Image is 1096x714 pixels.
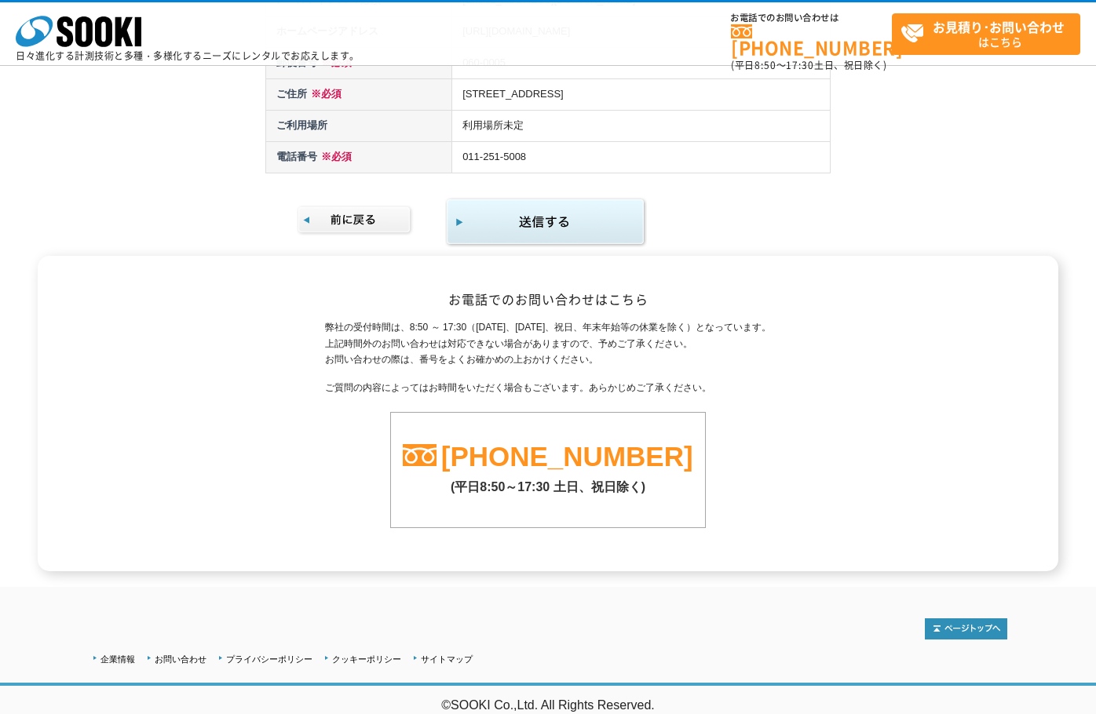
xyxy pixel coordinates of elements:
p: 弊社の受付時間は、8:50 ～ 17:30（[DATE]、[DATE]、祝日、年末年始等の休業を除く）となっています。 上記時間外のお問い合わせは対応できない場合がありますので、予めご了承くださ... [325,319,772,368]
td: [STREET_ADDRESS] [452,79,831,111]
p: (平日8:50～17:30 土日、祝日除く) [391,472,705,496]
a: サイトマップ [421,654,473,664]
th: ご住所 [266,79,452,111]
a: お見積り･お問い合わせはこちら [892,13,1080,55]
span: ※必須 [317,151,352,162]
h2: お電話でのお問い合わせはこちら [89,291,1007,308]
a: お問い合わせ [155,654,206,664]
span: お電話でのお問い合わせは [731,13,892,23]
a: [PHONE_NUMBER] [441,441,693,472]
p: 日々進化する計測技術と多種・多様化するニーズにレンタルでお応えします。 [16,51,360,60]
img: 同意して内容の確認画面へ [445,197,647,248]
p: ご質問の内容によってはお時間をいただく場合もございます。あらかじめご了承ください。 [325,380,772,396]
strong: お見積り･お問い合わせ [933,17,1065,36]
td: 利用場所未定 [452,111,831,142]
span: (平日 ～ 土日、祝日除く) [731,58,886,72]
td: 011-251-5008 [452,142,831,173]
th: ご利用場所 [266,111,452,142]
span: はこちら [901,14,1080,53]
img: トップページへ [925,618,1007,639]
span: ※必須 [307,88,342,100]
span: 8:50 [754,58,776,72]
img: 前に戻る [297,205,414,235]
a: 企業情報 [100,654,135,664]
a: [PHONE_NUMBER] [731,24,892,56]
a: プライバシーポリシー [226,654,312,664]
span: 17:30 [786,58,814,72]
a: クッキーポリシー [332,654,401,664]
th: 電話番号 [266,142,452,173]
